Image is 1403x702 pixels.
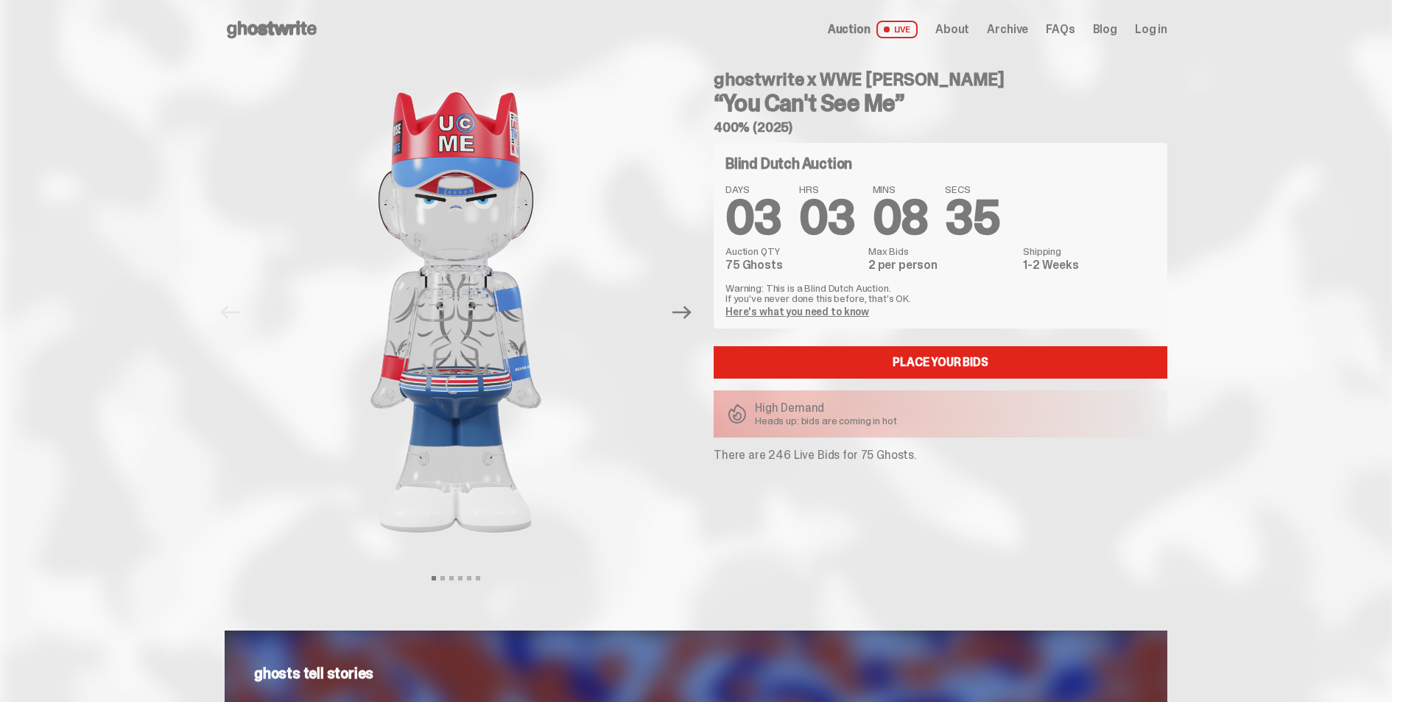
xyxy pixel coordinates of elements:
[755,402,897,414] p: High Demand
[432,576,436,580] button: View slide 1
[725,184,781,194] span: DAYS
[725,187,781,248] span: 03
[799,187,855,248] span: 03
[666,296,698,329] button: Next
[714,121,1167,134] h5: 400% (2025)
[458,576,463,580] button: View slide 4
[714,91,1167,115] h3: “You Can't See Me”
[725,305,869,318] a: Here's what you need to know
[714,71,1167,88] h4: ghostwrite x WWE [PERSON_NAME]
[449,576,454,580] button: View slide 3
[725,259,859,271] dd: 75 Ghosts
[868,259,1014,271] dd: 2 per person
[714,346,1167,379] a: Place your Bids
[1023,246,1156,256] dt: Shipping
[876,21,918,38] span: LIVE
[935,24,969,35] a: About
[725,246,859,256] dt: Auction QTY
[945,187,999,248] span: 35
[714,449,1167,461] p: There are 246 Live Bids for 75 Ghosts.
[253,59,658,566] img: John_Cena_Hero_1.png
[873,187,928,248] span: 08
[476,576,480,580] button: View slide 6
[828,21,918,38] a: Auction LIVE
[725,283,1156,303] p: Warning: This is a Blind Dutch Auction. If you’ve never done this before, that’s OK.
[1023,259,1156,271] dd: 1-2 Weeks
[799,184,855,194] span: HRS
[945,184,999,194] span: SECS
[755,415,897,426] p: Heads up: bids are coming in hot
[440,576,445,580] button: View slide 2
[467,576,471,580] button: View slide 5
[987,24,1028,35] a: Archive
[725,156,852,171] h4: Blind Dutch Auction
[1093,24,1117,35] a: Blog
[1135,24,1167,35] a: Log in
[1046,24,1075,35] a: FAQs
[873,184,928,194] span: MINS
[868,246,1014,256] dt: Max Bids
[828,24,871,35] span: Auction
[254,666,1138,681] p: ghosts tell stories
